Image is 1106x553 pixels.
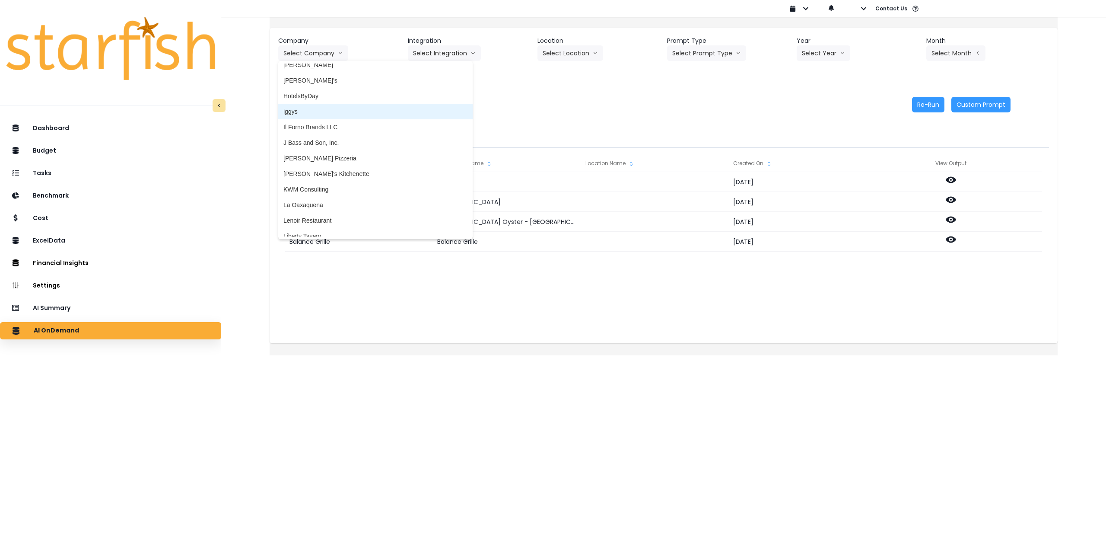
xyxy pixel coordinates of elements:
[729,172,876,192] div: [DATE]
[283,216,467,225] span: Lenoir Restaurant
[283,201,467,209] span: La Oaxaquena
[33,192,69,199] p: Benchmark
[729,155,876,172] div: Created On
[283,232,467,240] span: Liberty Tavern
[283,61,467,69] span: [PERSON_NAME]
[433,192,580,212] div: [GEOGRAPHIC_DATA]
[433,232,580,252] div: Balance Grille
[283,169,467,178] span: [PERSON_NAME]'s Kitchenette
[283,154,467,163] span: [PERSON_NAME] Pizzeria
[951,97,1011,112] button: Custom Prompt
[33,237,65,244] p: ExcelData
[338,49,343,58] svg: arrow down line
[283,76,467,85] span: [PERSON_NAME]'s
[285,232,432,252] div: Balance Grille
[433,172,580,192] div: Bolay
[433,212,580,232] div: [GEOGRAPHIC_DATA] Oyster - [GEOGRAPHIC_DATA]
[736,49,741,58] svg: arrow down line
[729,212,876,232] div: [DATE]
[912,97,944,112] button: Re-Run
[33,169,51,177] p: Tasks
[470,49,476,58] svg: arrow down line
[283,123,467,131] span: Il Forno Brands LLC
[766,160,772,167] svg: sort
[33,147,56,154] p: Budget
[33,125,69,132] p: Dashboard
[283,92,467,100] span: HotelsByDay
[926,45,985,61] button: Select Montharrow left line
[797,45,850,61] button: Select Yeararrow down line
[408,45,481,61] button: Select Integrationarrow down line
[283,138,467,147] span: J Bass and Son, Inc.
[537,45,603,61] button: Select Locationarrow down line
[877,155,1025,172] div: View Output
[797,36,919,45] header: Year
[729,192,876,212] div: [DATE]
[278,61,473,239] ul: Select Companyarrow down line
[278,45,348,61] button: Select Companyarrow down line
[537,36,660,45] header: Location
[628,160,635,167] svg: sort
[926,36,1049,45] header: Month
[593,49,598,58] svg: arrow down line
[34,327,79,335] p: AI OnDemand
[840,49,845,58] svg: arrow down line
[975,49,980,58] svg: arrow left line
[486,160,493,167] svg: sort
[581,155,728,172] div: Location Name
[33,304,70,312] p: AI Summary
[408,36,531,45] header: Integration
[729,232,876,252] div: [DATE]
[667,45,746,61] button: Select Prompt Typearrow down line
[33,214,48,222] p: Cost
[278,36,401,45] header: Company
[667,36,790,45] header: Prompt Type
[283,185,467,194] span: KWM Consulting
[283,107,467,116] span: iggys
[433,155,580,172] div: Integration Name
